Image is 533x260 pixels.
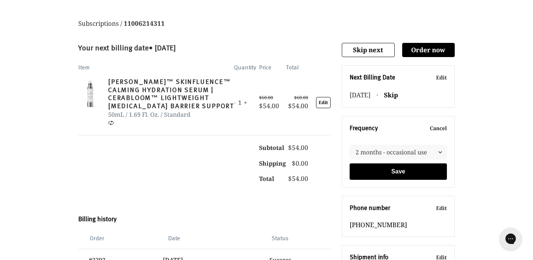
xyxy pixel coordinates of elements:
[108,110,234,119] p: 50mL / 1.69 Fl. Oz. / Standard
[402,43,455,57] button: Order now
[286,94,308,101] span: $60.00
[376,90,378,100] span: ·
[234,59,259,74] th: Quantity
[78,215,331,223] h3: Billing history
[78,226,116,249] th: Order
[244,98,247,107] button: +
[108,77,234,109] h2: [PERSON_NAME]™ Skinfluence™ Calming Hydration Serum | CeraBloom™ Lightweight [MEDICAL_DATA] Barri...
[436,204,447,212] button: Edit phone number
[286,59,308,74] th: Total
[259,59,286,74] th: Price
[259,159,286,167] span: Shipping
[78,77,102,109] img: RULO™ Skinfluence™ Calming Hydration Serum | CeraBloom™ Lightweight Prebiotic Barrier Support
[124,19,165,28] p: 11006214311
[234,98,236,107] button: -
[286,174,308,184] p: $54.00
[116,226,230,249] th: Date
[286,94,308,111] p: $54.00
[259,94,286,101] span: $60.00
[350,145,447,160] select: Frequency
[78,43,331,52] h1: Your next billing date
[286,143,308,153] p: $54.00
[259,74,286,135] td: $54.00
[230,226,331,249] th: Status
[436,73,447,81] button: Edit next order
[350,124,378,132] h4: Frequency
[78,59,234,74] th: Item
[350,163,447,180] button: Save
[350,221,447,229] p: [PHONE_NUMBER]
[119,19,124,28] a: /
[238,98,242,107] span: 1
[316,97,331,108] button: Edit
[149,42,176,53] span: • [DATE]
[286,159,308,168] p: $0.00
[78,19,119,28] a: Subscriptions
[259,175,274,183] span: Total
[350,90,370,100] span: [DATE]
[430,124,447,132] button: Cancel editing frequency
[496,225,526,253] iframe: Gorgias live chat messenger
[350,204,390,212] h4: Phone number
[384,90,398,100] button: Skip
[350,73,395,81] h4: Next Billing Date
[259,144,284,152] span: Subtotal
[342,43,395,57] button: Skip next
